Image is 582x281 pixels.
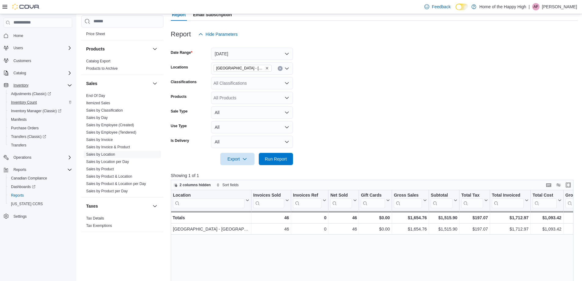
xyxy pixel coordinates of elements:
[330,193,357,208] button: Net Sold
[431,193,452,208] div: Subtotal
[86,152,115,157] span: Sales by Location
[11,32,72,39] span: Home
[461,214,488,221] div: $197.07
[86,108,123,113] span: Sales by Classification
[86,116,108,120] a: Sales by Day
[81,30,163,40] div: Pricing
[173,193,244,208] div: Location
[461,193,483,198] div: Total Tax
[394,193,422,198] div: Gross Sales
[81,57,163,75] div: Products
[171,172,578,179] p: Showing 1 of 1
[86,145,130,150] span: Sales by Invoice & Product
[86,93,105,98] span: End Of Day
[11,44,72,52] span: Users
[6,191,75,200] button: Reports
[361,193,390,208] button: Gift Cards
[11,193,24,198] span: Reports
[6,174,75,183] button: Canadian Compliance
[533,193,556,198] div: Total Cost
[173,193,244,198] div: Location
[492,193,529,208] button: Total Invoiced
[81,92,163,197] div: Sales
[4,29,72,237] nav: Complex example
[1,153,75,162] button: Operations
[1,165,75,174] button: Reports
[461,225,488,233] div: $197.07
[214,65,272,72] span: Toronto - Parkdale - Fire & Flower
[533,193,556,208] div: Total Cost
[171,31,191,38] h3: Report
[394,193,427,208] button: Gross Sales
[13,167,26,172] span: Reports
[330,214,357,221] div: 46
[361,214,390,221] div: $0.00
[9,142,72,149] span: Transfers
[1,31,75,40] button: Home
[81,215,163,232] div: Taxes
[86,152,115,157] a: Sales by Location
[492,214,529,221] div: $1,712.97
[86,174,132,179] a: Sales by Product & Location
[9,175,72,182] span: Canadian Compliance
[222,183,239,187] span: Sort fields
[9,200,45,208] a: [US_STATE] CCRS
[361,193,385,198] div: Gift Cards
[330,225,357,233] div: 46
[9,124,72,132] span: Purchase Orders
[216,65,264,71] span: [GEOGRAPHIC_DATA] - [GEOGRAPHIC_DATA] - Fire & Flower
[151,202,159,210] button: Taxes
[11,32,26,39] a: Home
[12,4,40,10] img: Cova
[1,56,75,65] button: Customers
[9,142,29,149] a: Transfers
[253,193,284,208] div: Invoices Sold
[171,94,187,99] label: Products
[11,166,29,173] button: Reports
[86,224,112,228] a: Tax Exemptions
[293,225,326,233] div: 0
[1,81,75,90] button: Inventory
[211,121,293,133] button: All
[394,214,427,221] div: $1,654.76
[86,216,104,220] a: Tax Details
[11,213,72,220] span: Settings
[86,123,134,127] a: Sales by Employee (Created)
[492,193,524,208] div: Total Invoiced
[1,44,75,52] button: Users
[11,154,34,161] button: Operations
[555,181,562,189] button: Display options
[11,176,47,181] span: Canadian Compliance
[86,80,150,87] button: Sales
[151,80,159,87] button: Sales
[9,90,53,98] a: Adjustments (Classic)
[6,115,75,124] button: Manifests
[461,193,488,208] button: Total Tax
[86,101,110,105] a: Itemized Sales
[171,138,189,143] label: Is Delivery
[13,71,26,76] span: Catalog
[9,99,72,106] span: Inventory Count
[11,82,31,89] button: Inventory
[86,145,130,149] a: Sales by Invoice & Product
[86,32,105,36] a: Price Sheet
[86,182,146,186] a: Sales by Product & Location per Day
[11,100,37,105] span: Inventory Count
[11,117,27,122] span: Manifests
[253,193,289,208] button: Invoices Sold
[86,108,123,113] a: Sales by Classification
[6,183,75,191] a: Dashboards
[86,167,114,172] span: Sales by Product
[171,65,188,70] label: Locations
[492,225,529,233] div: $1,712.97
[171,124,187,128] label: Use Type
[293,193,321,208] div: Invoices Ref
[214,181,241,189] button: Sort fields
[171,181,213,189] button: 2 columns hidden
[431,214,457,221] div: $1,515.90
[284,66,289,71] button: Open list of options
[278,66,283,71] button: Clear input
[492,193,524,198] div: Total Invoiced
